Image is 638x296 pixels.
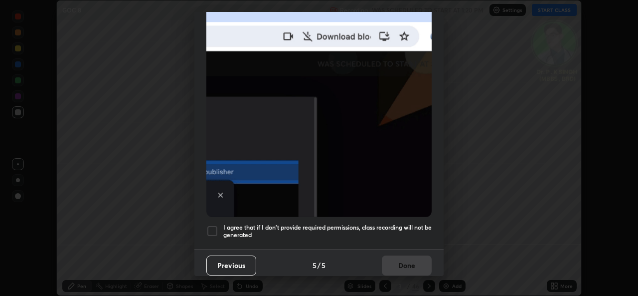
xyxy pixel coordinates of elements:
h4: / [318,260,320,271]
h4: 5 [321,260,325,271]
h4: 5 [313,260,317,271]
h5: I agree that if I don't provide required permissions, class recording will not be generated [223,224,432,239]
button: Previous [206,256,256,276]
